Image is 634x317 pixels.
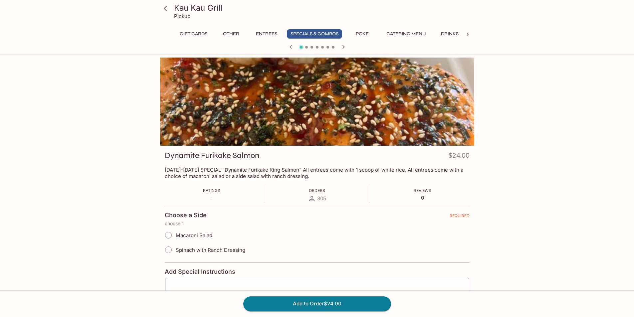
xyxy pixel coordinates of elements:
h4: $24.00 [448,150,470,163]
span: Macaroni Salad [176,232,212,238]
button: Other [216,29,246,39]
button: Drinks [435,29,465,39]
span: 305 [317,195,326,202]
h4: Choose a Side [165,212,207,219]
button: Entrees [252,29,282,39]
div: Dynamite Furikake Salmon [160,58,474,146]
button: Catering Menu [383,29,430,39]
h4: Add Special Instructions [165,268,470,275]
span: REQUIRED [450,213,470,221]
p: Pickup [174,13,190,19]
span: Orders [309,188,325,193]
p: choose 1 [165,221,470,226]
h3: Kau Kau Grill [174,3,472,13]
button: Poke [347,29,377,39]
button: Add to Order$24.00 [243,296,391,311]
p: [DATE]-[DATE] SPECIAL "Dynamite Furikake King Salmon" All entrees come with 1 scoop of white rice... [165,167,470,179]
button: Specials & Combos [287,29,342,39]
span: Reviews [414,188,431,193]
h3: Dynamite Furikake Salmon [165,150,259,161]
p: - [203,195,220,201]
p: 0 [414,195,431,201]
span: Ratings [203,188,220,193]
button: Gift Cards [176,29,211,39]
span: Spinach with Ranch Dressing [176,247,245,253]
